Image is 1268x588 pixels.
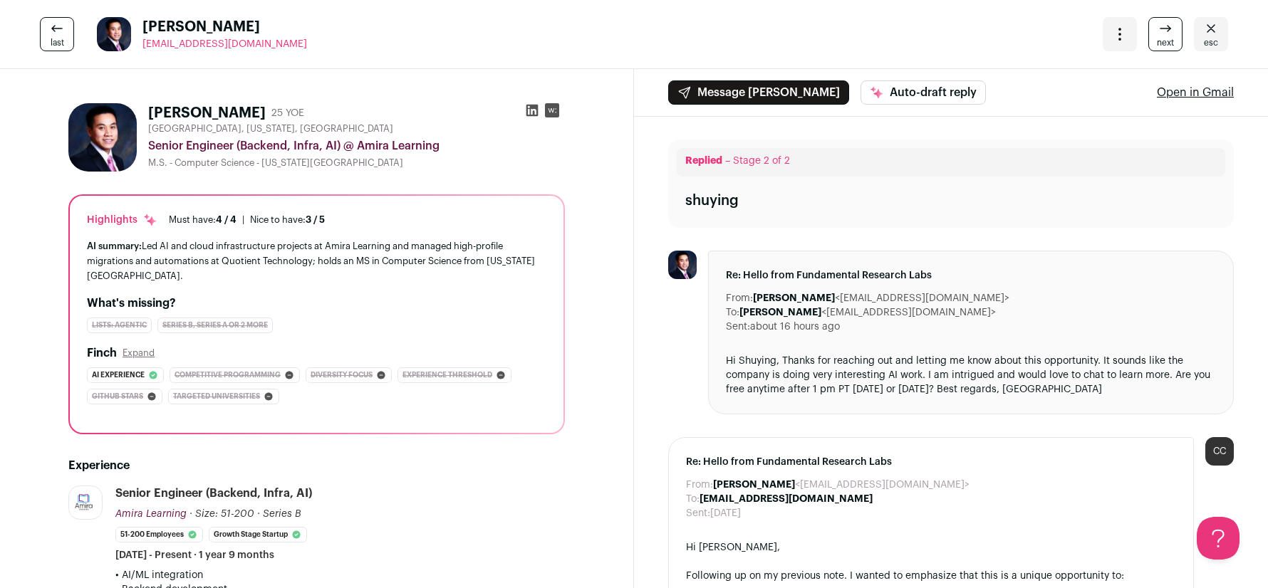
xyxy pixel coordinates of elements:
[402,368,492,382] span: Experience threshold
[700,494,873,504] b: [EMAIL_ADDRESS][DOMAIN_NAME]
[189,509,254,519] span: · Size: 51-200
[263,509,301,519] span: Series B
[173,389,260,404] span: Targeted universities
[40,17,74,51] a: last
[87,345,117,362] h2: Finch
[148,123,393,135] span: [GEOGRAPHIC_DATA], [US_STATE], [GEOGRAPHIC_DATA]
[92,368,145,382] span: Ai experience
[271,106,304,120] div: 25 YOE
[726,305,739,320] dt: To:
[148,157,565,169] div: M.S. - Computer Science - [US_STATE][GEOGRAPHIC_DATA]
[142,17,307,37] span: [PERSON_NAME]
[68,457,565,474] h2: Experience
[668,251,697,279] img: 1dda7d2a059095e6791f9a52b978eeced9fcfd292c64f0b630b5cf09da318258
[685,191,739,211] div: shuying
[1197,517,1240,560] iframe: Help Scout Beacon - Open
[726,320,750,334] dt: Sent:
[306,215,325,224] span: 3 / 5
[861,80,986,105] button: Auto-draft reply
[1204,37,1218,48] span: esc
[685,156,722,166] span: Replied
[68,103,137,172] img: 1dda7d2a059095e6791f9a52b978eeced9fcfd292c64f0b630b5cf09da318258
[250,214,325,226] div: Nice to have:
[686,569,1176,583] div: Following up on my previous note. I wanted to emphasize that this is a unique opportunity to:
[115,568,565,582] p: • AI/ML integration
[686,455,1176,469] span: Re: Hello from Fundamental Research Labs
[1194,17,1228,51] a: Close
[311,368,373,382] span: Diversity focus
[87,238,546,283] div: Led AI and cloud infrastructure projects at Amira Learning and managed high-profile migrations an...
[87,213,157,227] div: Highlights
[750,320,840,334] dd: about 16 hours ago
[726,354,1216,397] div: Hi Shuying, Thanks for reaching out and letting me know about this opportunity. It sounds like th...
[97,17,131,51] img: 1dda7d2a059095e6791f9a52b978eeced9fcfd292c64f0b630b5cf09da318258
[148,103,266,123] h1: [PERSON_NAME]
[123,347,155,359] button: Expand
[209,527,307,542] li: Growth Stage Startup
[115,548,274,562] span: [DATE] - Present · 1 year 9 months
[725,156,730,166] span: –
[92,389,143,404] span: Github stars
[1157,84,1234,101] a: Open in Gmail
[1148,17,1183,51] a: next
[87,317,152,333] div: Lists: Agentic
[686,492,700,506] dt: To:
[686,478,713,492] dt: From:
[169,214,237,226] div: Must have:
[713,478,970,492] dd: <[EMAIL_ADDRESS][DOMAIN_NAME]>
[686,540,1176,555] div: Hi [PERSON_NAME],
[753,291,1009,305] dd: <[EMAIL_ADDRESS][DOMAIN_NAME]>
[148,137,565,154] div: Senior Engineer (Backend, Infra, AI) @ Amira Learning
[1103,17,1137,51] button: Open dropdown
[142,39,307,49] span: [EMAIL_ADDRESS][DOMAIN_NAME]
[739,308,821,317] b: [PERSON_NAME]
[753,293,835,303] b: [PERSON_NAME]
[726,268,1216,283] span: Re: Hello from Fundamental Research Labs
[668,80,849,105] button: Message [PERSON_NAME]
[115,485,312,501] div: Senior Engineer (Backend, Infra, AI)
[257,507,260,521] span: ·
[169,214,325,226] ul: |
[686,506,710,520] dt: Sent:
[87,241,142,251] span: AI summary:
[115,527,203,542] li: 51-200 employees
[51,37,64,48] span: last
[115,509,187,519] span: Amira Learning
[175,368,281,382] span: Competitive programming
[69,489,102,517] img: ddc7afe650ea48867a435b135dac44c476423eb889b6264144654edfe2f11b81.jpg
[713,480,795,490] b: [PERSON_NAME]
[726,291,753,305] dt: From:
[216,215,237,224] span: 4 / 4
[739,305,996,320] dd: <[EMAIL_ADDRESS][DOMAIN_NAME]>
[157,317,273,333] div: Series B, Series A or 2 more
[1157,37,1174,48] span: next
[710,506,741,520] dd: [DATE]
[142,37,307,51] a: [EMAIL_ADDRESS][DOMAIN_NAME]
[87,295,546,312] h2: What's missing?
[1205,437,1234,466] div: CC
[733,156,790,166] span: Stage 2 of 2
